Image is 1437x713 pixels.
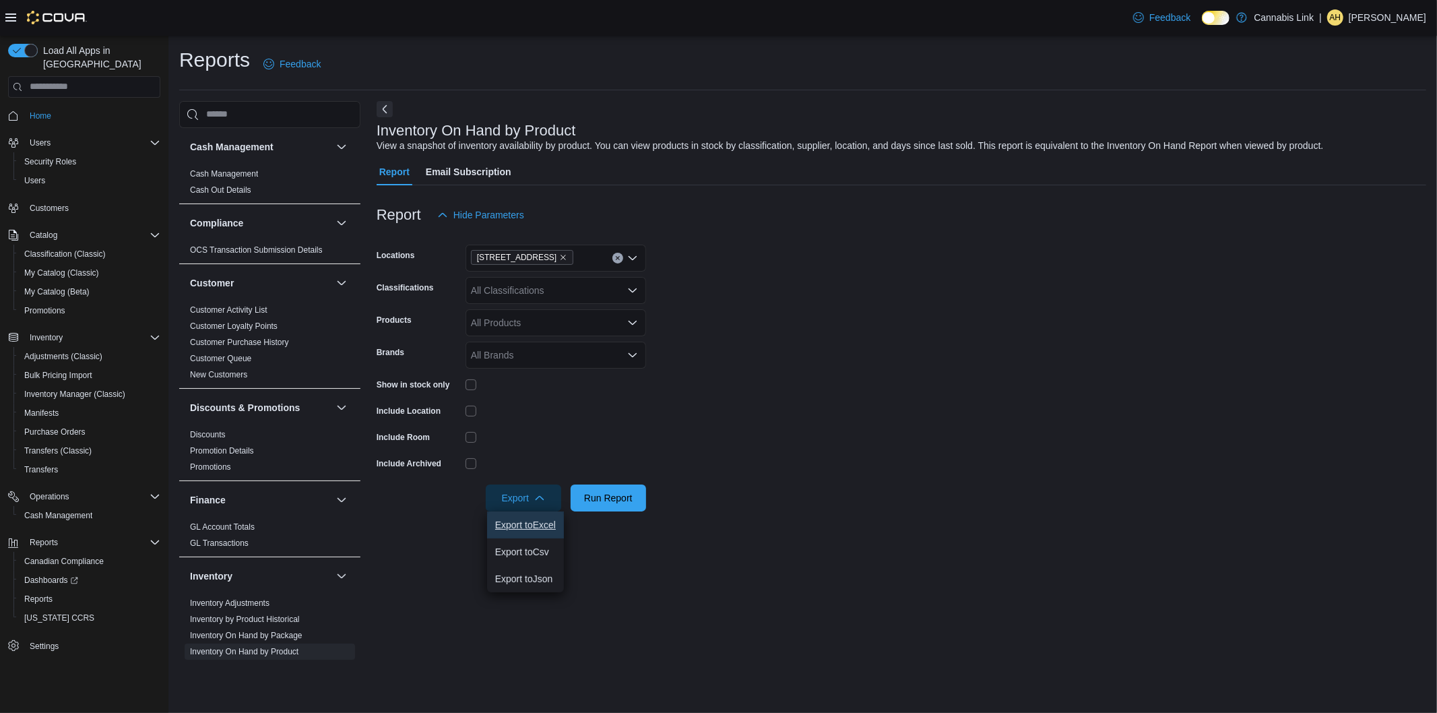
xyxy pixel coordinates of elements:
button: Catalog [3,226,166,245]
button: Bulk Pricing Import [13,366,166,385]
a: Inventory Adjustments [190,598,269,608]
a: Adjustments (Classic) [19,348,108,365]
button: Transfers (Classic) [13,441,166,460]
span: Transfers (Classic) [19,443,160,459]
button: Inventory [3,328,166,347]
a: Inventory On Hand by Product [190,647,298,656]
button: Users [13,171,166,190]
span: Dashboards [19,572,160,588]
h3: Compliance [190,216,243,230]
button: Operations [3,487,166,506]
img: Cova [27,11,87,24]
span: Reports [30,537,58,548]
span: Settings [24,637,160,654]
span: Adjustments (Classic) [19,348,160,365]
span: Export to Json [495,573,556,584]
button: Transfers [13,460,166,479]
span: Canadian Compliance [24,556,104,567]
span: Load All Apps in [GEOGRAPHIC_DATA] [38,44,160,71]
button: My Catalog (Beta) [13,282,166,301]
a: Home [24,108,57,124]
span: Canadian Compliance [19,553,160,569]
label: Products [377,315,412,325]
button: Customer [333,275,350,291]
button: Adjustments (Classic) [13,347,166,366]
span: Export to Csv [495,547,556,557]
span: Users [30,137,51,148]
button: Customers [3,198,166,218]
button: My Catalog (Classic) [13,263,166,282]
button: Manifests [13,404,166,423]
button: Reports [24,534,63,551]
button: Discounts & Promotions [333,400,350,416]
span: Operations [24,489,160,505]
button: Catalog [24,227,63,243]
label: Show in stock only [377,379,450,390]
span: Email Subscription [426,158,511,185]
span: Export to Excel [495,520,556,530]
a: Manifests [19,405,64,421]
a: Feedback [1128,4,1196,31]
a: Transfers [19,462,63,478]
span: Inventory Manager (Classic) [19,386,160,402]
span: Customers [24,199,160,216]
button: Security Roles [13,152,166,171]
button: [US_STATE] CCRS [13,609,166,627]
a: Customer Purchase History [190,338,289,347]
span: Customer Loyalty Points [190,321,278,332]
a: OCS Transaction Submission Details [190,245,323,255]
a: Dashboards [19,572,84,588]
span: Report [379,158,410,185]
span: GL Account Totals [190,522,255,532]
span: Inventory Adjustments [190,598,269,609]
div: Finance [179,519,360,557]
nav: Complex example [8,100,160,691]
div: View a snapshot of inventory availability by product. You can view products in stock by classific... [377,139,1324,153]
a: Customer Queue [190,354,251,363]
span: AH [1330,9,1341,26]
a: My Catalog (Beta) [19,284,95,300]
span: Purchase Orders [24,427,86,437]
span: Feedback [1149,11,1190,24]
span: Promotions [190,462,231,472]
span: Customer Queue [190,353,251,364]
button: Home [3,106,166,125]
p: | [1319,9,1322,26]
button: Users [3,133,166,152]
span: Inventory Manager (Classic) [24,389,125,400]
span: Inventory On Hand by Product [190,646,298,657]
span: Home [30,111,51,121]
h3: Cash Management [190,140,274,154]
span: 1295 Highbury Ave N [471,250,574,265]
span: Users [24,175,45,186]
button: Open list of options [627,350,638,361]
span: Promotion Details [190,445,254,456]
h3: Inventory [190,569,232,583]
a: Transfers (Classic) [19,443,97,459]
button: Reports [3,533,166,552]
button: Open list of options [627,317,638,328]
span: New Customers [190,369,247,380]
span: Inventory On Hand by Package [190,630,302,641]
a: Reports [19,591,58,607]
span: GL Transactions [190,538,249,549]
span: Run Report [584,491,633,505]
a: Inventory by Product Historical [190,615,300,624]
a: Cash Out Details [190,185,251,195]
a: Purchase Orders [19,424,91,440]
div: Austin Harriman [1327,9,1343,26]
button: Remove 1295 Highbury Ave N from selection in this group [559,253,567,261]
button: Operations [24,489,75,505]
button: Cash Management [190,140,331,154]
button: Purchase Orders [13,423,166,441]
button: Compliance [333,215,350,231]
button: Run Report [571,485,646,511]
span: Catalog [30,230,57,241]
button: Open list of options [627,285,638,296]
a: Inventory Manager (Classic) [19,386,131,402]
button: Open list of options [627,253,638,263]
h3: Inventory On Hand by Product [377,123,576,139]
a: Canadian Compliance [19,553,109,569]
span: Settings [30,641,59,652]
